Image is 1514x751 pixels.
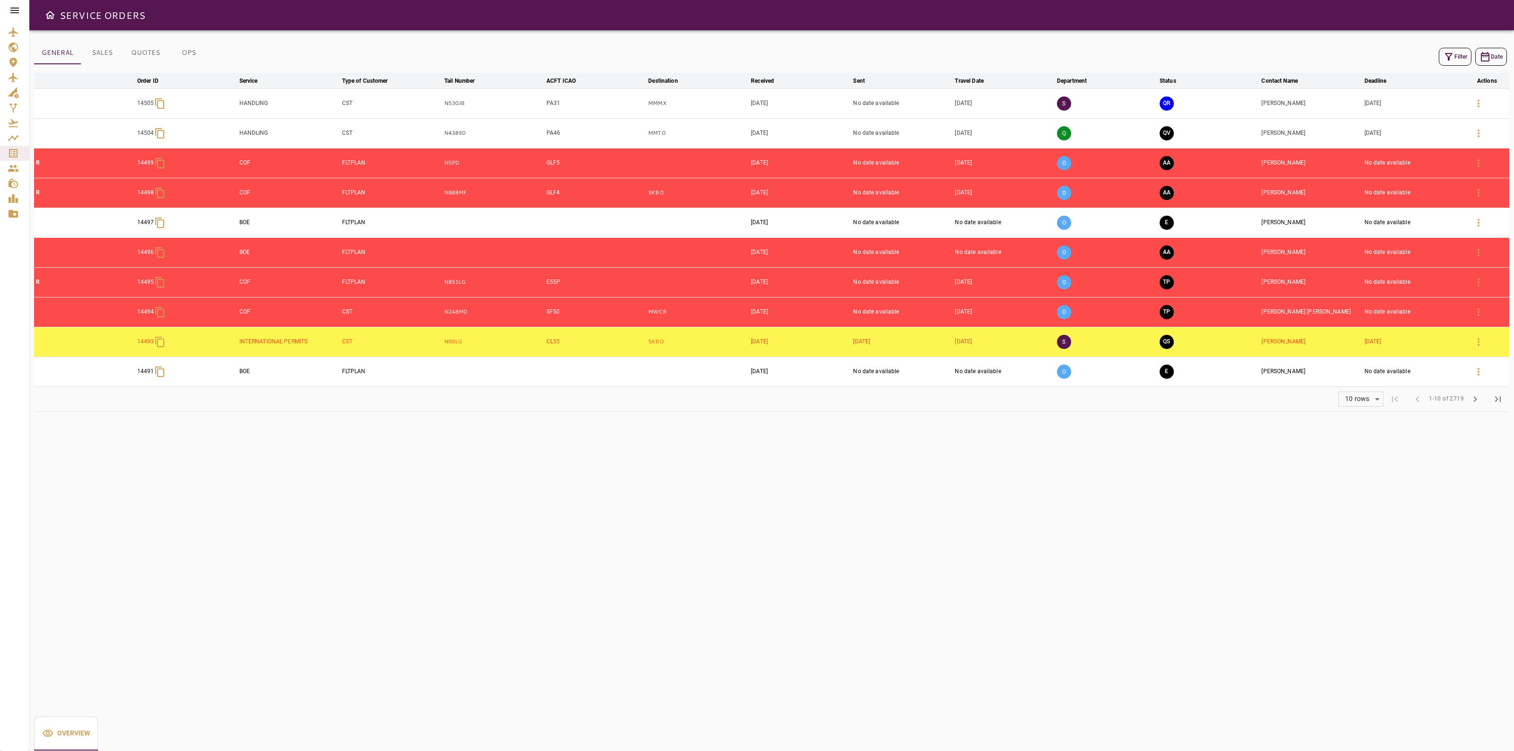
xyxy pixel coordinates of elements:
[749,237,851,267] td: [DATE]
[751,75,774,87] div: Received
[1363,118,1465,148] td: [DATE]
[1343,395,1372,403] div: 10 rows
[751,75,786,87] span: Received
[1364,75,1399,87] span: Deadline
[340,88,442,118] td: CST
[851,178,953,208] td: No date available
[444,338,543,346] p: N90LG
[1057,245,1071,260] p: O
[34,42,81,64] button: GENERAL
[545,297,646,327] td: SF50
[239,75,258,87] div: Service
[953,88,1055,118] td: [DATE]
[1363,267,1465,297] td: No date available
[1464,388,1487,410] span: Next Page
[749,178,851,208] td: [DATE]
[1363,178,1465,208] td: No date available
[1467,92,1490,115] button: Details
[1259,88,1362,118] td: [PERSON_NAME]
[1363,297,1465,327] td: No date available
[444,159,543,167] p: N5PD
[36,159,133,167] p: R
[546,75,576,87] div: ACFT ICAO
[238,297,340,327] td: COF
[853,75,877,87] span: Sent
[851,118,953,148] td: No date available
[444,99,543,107] p: N530JB
[238,237,340,267] td: BOE
[546,75,588,87] span: ACFT ICAO
[1467,271,1490,294] button: Details
[749,118,851,148] td: [DATE]
[545,327,646,357] td: CL35
[1160,126,1174,140] button: QUOTE VALIDATED
[1057,216,1071,230] p: O
[1487,388,1509,410] span: Last Page
[137,75,158,87] div: Order ID
[34,716,98,751] button: Overview
[340,357,442,386] td: FLTPLAN
[545,148,646,178] td: GLF5
[1429,394,1464,404] span: 1-10 of 2719
[749,267,851,297] td: [DATE]
[1364,75,1387,87] div: Deadline
[1406,388,1429,410] span: Previous Page
[648,75,690,87] span: Destination
[238,88,340,118] td: HANDLING
[1057,75,1099,87] span: Department
[648,308,747,316] p: MWCR
[1057,335,1071,349] p: S
[1160,186,1174,200] button: AWAITING ASSIGNMENT
[749,88,851,118] td: [DATE]
[1259,357,1362,386] td: [PERSON_NAME]
[953,178,1055,208] td: [DATE]
[342,75,388,87] div: Type of Customer
[340,208,442,237] td: FLTPLAN
[749,208,851,237] td: [DATE]
[953,267,1055,297] td: [DATE]
[1259,178,1362,208] td: [PERSON_NAME]
[34,716,98,751] div: basic tabs example
[1160,75,1188,87] span: Status
[34,42,210,64] div: basic tabs example
[238,118,340,148] td: HANDLING
[137,159,154,167] p: 14499
[1467,182,1490,204] button: Details
[1363,148,1465,178] td: No date available
[1475,48,1507,66] button: Date
[137,129,154,137] p: 14504
[953,148,1055,178] td: [DATE]
[749,327,851,357] td: [DATE]
[340,297,442,327] td: CST
[1363,208,1465,237] td: No date available
[1259,297,1362,327] td: [PERSON_NAME] [PERSON_NAME]
[238,357,340,386] td: BOE
[137,278,154,286] p: 14495
[1261,75,1298,87] div: Contact Name
[955,75,995,87] span: Travel Date
[1467,211,1490,234] button: Details
[953,118,1055,148] td: [DATE]
[1057,126,1071,140] p: Q
[749,357,851,386] td: [DATE]
[1057,186,1071,200] p: O
[953,357,1055,386] td: No date available
[851,327,953,357] td: [DATE]
[444,129,543,137] p: N4389D
[953,327,1055,357] td: [DATE]
[137,248,154,256] p: 14496
[1160,365,1174,379] button: EXECUTION
[238,327,340,357] td: INTERNATIONAL PERMITS
[36,189,133,197] p: R
[1363,237,1465,267] td: No date available
[238,178,340,208] td: COF
[853,75,865,87] div: Sent
[1339,392,1383,406] div: 10 rows
[1160,216,1174,230] button: EXECUTION
[1259,148,1362,178] td: [PERSON_NAME]
[851,297,953,327] td: No date available
[238,148,340,178] td: COF
[955,75,983,87] div: Travel Date
[1259,267,1362,297] td: [PERSON_NAME]
[1439,48,1471,66] button: Filter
